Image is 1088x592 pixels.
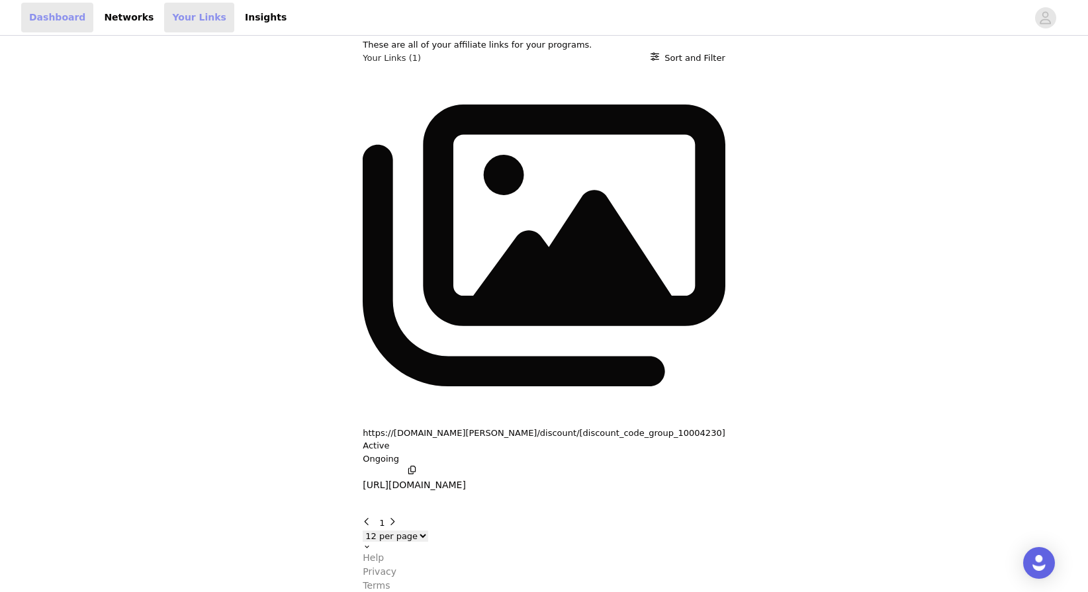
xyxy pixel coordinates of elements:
[363,452,725,466] p: Ongoing
[363,478,466,492] p: [URL][DOMAIN_NAME]
[363,38,725,52] p: These are all of your affiliate links for your programs.
[363,52,421,65] h3: Your Links (1)
[388,517,402,530] button: Go to next page
[164,3,234,32] a: Your Links
[363,551,725,565] a: Help
[96,3,161,32] a: Networks
[363,427,725,440] button: https://[DOMAIN_NAME][PERSON_NAME]/discount/[discount_code_group_10004230]
[363,517,377,530] button: Go to previous page
[1039,7,1052,28] div: avatar
[379,517,385,530] button: Go To Page 1
[363,551,384,565] p: Help
[237,3,295,32] a: Insights
[363,565,725,579] a: Privacy
[363,565,396,579] p: Privacy
[21,3,93,32] a: Dashboard
[651,52,725,65] button: Sort and Filter
[363,465,466,492] button: [URL][DOMAIN_NAME]
[363,439,389,452] p: Active
[1023,547,1055,579] div: Open Intercom Messenger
